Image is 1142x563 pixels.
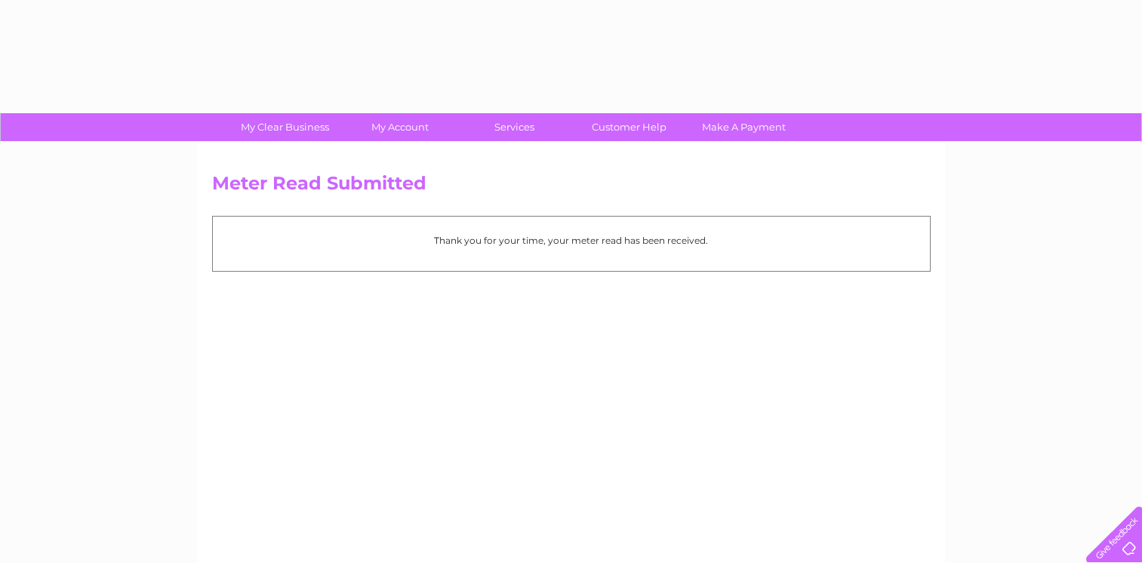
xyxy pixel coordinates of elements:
[223,113,347,141] a: My Clear Business
[220,233,922,248] p: Thank you for your time, your meter read has been received.
[212,173,931,202] h2: Meter Read Submitted
[452,113,577,141] a: Services
[682,113,806,141] a: Make A Payment
[337,113,462,141] a: My Account
[567,113,691,141] a: Customer Help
